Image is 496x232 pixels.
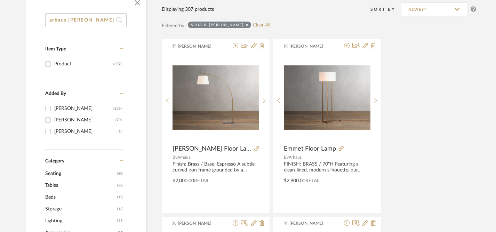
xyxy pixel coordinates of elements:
[54,114,115,126] div: [PERSON_NAME]
[54,103,113,114] div: [PERSON_NAME]
[173,161,259,173] div: Finish: Brass / Base: Espresso A subtle curved iron frame grounded by a Carrara or espresso marbl...
[45,168,115,179] span: Seating
[177,155,190,159] span: Arhaus
[289,155,302,159] span: Arhaus
[284,54,370,141] div: 0
[117,215,123,226] span: (55)
[45,13,127,27] input: Search within 307 results
[173,65,259,130] img: Tadeo Floor Lamp
[54,58,113,70] div: Product
[117,192,123,203] span: (17)
[45,191,115,203] span: Beds
[173,178,194,183] span: $2,000.00
[117,168,123,179] span: (80)
[289,43,333,49] span: [PERSON_NAME]
[45,158,64,164] span: Category
[113,58,122,70] div: (307)
[117,180,123,191] span: (66)
[45,91,66,96] span: Added By
[284,161,370,173] div: FINISH: BRASS / 70"H Featuring a clean-lined, modern silhouette, our Emmet Collection’s crisscros...
[113,103,122,114] div: (236)
[45,179,115,191] span: Tables
[284,155,289,159] span: By
[253,22,270,28] a: Clear All
[284,65,370,130] img: Emmet Floor Lamp
[54,126,118,137] div: [PERSON_NAME]
[289,220,333,226] span: [PERSON_NAME]
[194,178,209,183] span: Retail
[305,178,321,183] span: Retail
[370,6,401,13] div: Sort By
[115,114,122,126] div: (70)
[118,126,122,137] div: (1)
[178,43,222,49] span: [PERSON_NAME]
[117,203,123,215] span: (13)
[191,23,244,27] div: arhaus [PERSON_NAME]
[178,220,222,226] span: [PERSON_NAME]
[162,22,184,30] div: Filtered by
[162,6,214,13] div: Displaying 307 products
[45,47,66,51] span: Item Type
[45,203,115,215] span: Storage
[45,215,115,227] span: Lighting
[284,145,336,153] span: Emmet Floor Lamp
[173,145,251,153] span: [PERSON_NAME] Floor Lamp
[173,54,259,141] div: 0
[173,155,177,159] span: By
[284,178,305,183] span: $2,900.00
